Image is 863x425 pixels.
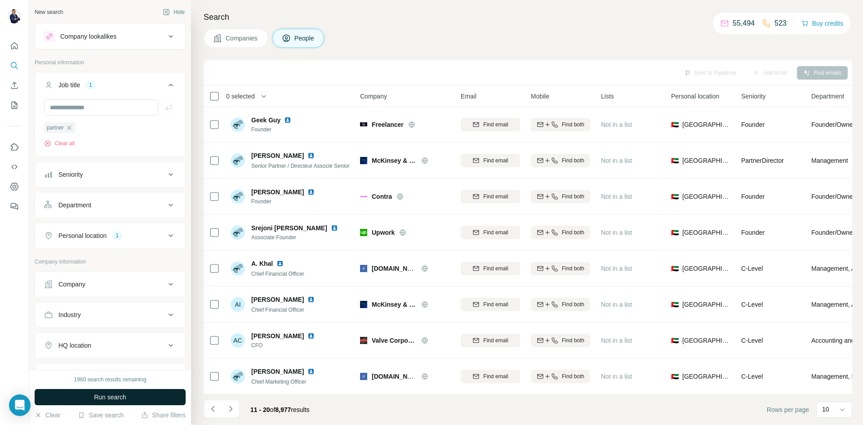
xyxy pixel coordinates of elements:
span: Not in a list [601,301,632,308]
span: [PERSON_NAME] [251,188,304,197]
span: Find both [562,228,584,237]
span: Srejoni [PERSON_NAME] [251,224,327,233]
img: Avatar [231,369,245,384]
div: AC [231,333,245,348]
span: 0 selected [226,92,255,101]
button: Annual revenue ($) [35,365,185,387]
button: Job title1 [35,74,185,99]
img: Avatar [231,225,245,240]
span: [GEOGRAPHIC_DATA] [682,300,730,309]
span: C-Level [741,337,763,344]
button: Use Surfe API [7,159,22,175]
span: [GEOGRAPHIC_DATA] [682,156,730,165]
span: Run search [94,393,126,402]
span: Founder [741,193,765,200]
img: LinkedIn logo [284,116,291,124]
span: Find both [562,192,584,201]
button: Find email [461,370,520,383]
button: HQ location [35,335,185,356]
span: Personal location [671,92,719,101]
button: Find both [531,190,590,203]
p: 55,494 [733,18,755,29]
img: Logo of Upwork [360,229,367,236]
button: Navigate to previous page [204,400,222,418]
h4: Search [204,11,852,23]
button: Hide [156,5,191,19]
span: [PERSON_NAME] [251,295,304,304]
span: [DOMAIN_NAME] - Tech AND AI [372,373,466,380]
span: Founder/Owner [811,192,855,201]
div: 1960 search results remaining [74,376,147,384]
img: Avatar [231,153,245,168]
button: Dashboard [7,179,22,195]
div: 1 [112,232,122,240]
span: Find email [483,121,508,129]
span: Founder [741,229,765,236]
img: Avatar [7,9,22,23]
span: Senior Partner / Directeur Associé Senior [251,163,350,169]
span: Geek Guy [251,116,280,125]
button: Search [7,58,22,74]
span: Founder [251,125,295,134]
button: Find both [531,226,590,239]
div: HQ location [58,341,91,350]
button: Use Surfe on LinkedIn [7,139,22,155]
div: Department [58,201,91,210]
span: Find email [483,372,508,380]
img: Logo of Maids.cc - Tech AND AI [360,265,367,272]
img: Avatar [231,189,245,204]
p: Company information [35,258,186,266]
img: LinkedIn logo [307,152,315,159]
span: C-Level [741,373,763,380]
span: Upwork [372,228,395,237]
span: Freelancer [372,120,404,129]
button: Find email [461,190,520,203]
img: Avatar [231,261,245,276]
button: Seniority [35,164,185,185]
span: Find both [562,264,584,273]
div: New search [35,8,63,16]
img: Logo of Maids.cc - Tech AND AI [360,373,367,380]
span: Founder [251,197,318,206]
button: Feedback [7,198,22,215]
span: Not in a list [601,229,632,236]
button: Company [35,273,185,295]
span: C-Level [741,265,763,272]
span: 🇦🇪 [671,300,679,309]
span: [GEOGRAPHIC_DATA] [682,120,730,129]
span: of [270,406,276,413]
div: Seniority [58,170,83,179]
button: Find email [461,154,520,167]
div: Industry [58,310,81,319]
button: Personal location1 [35,225,185,246]
span: 🇦🇪 [671,372,679,381]
img: LinkedIn logo [307,368,315,375]
img: Avatar [231,117,245,132]
span: Email [461,92,476,101]
img: Logo of Valve Corporation [360,337,367,344]
img: LinkedIn logo [331,224,338,232]
img: LinkedIn logo [276,260,284,267]
span: [GEOGRAPHIC_DATA] [682,336,730,345]
span: Rows per page [767,405,809,414]
span: 🇦🇪 [671,228,679,237]
span: Mobile [531,92,549,101]
span: [GEOGRAPHIC_DATA] [682,192,730,201]
span: Not in a list [601,157,632,164]
button: Find both [531,298,590,311]
span: Find both [562,121,584,129]
button: Clear [35,411,60,420]
span: 8,977 [275,406,291,413]
span: 🇦🇪 [671,336,679,345]
span: McKinsey & Company [372,156,417,165]
button: Find email [461,298,520,311]
button: Quick start [7,38,22,54]
div: 1 [85,81,96,89]
img: Logo of McKinsey & Company [360,301,367,308]
img: Logo of Contra [360,193,367,200]
div: AI [231,297,245,312]
img: LinkedIn logo [307,296,315,303]
span: Not in a list [601,193,632,200]
button: Buy credits [801,17,843,30]
div: Open Intercom Messenger [9,394,31,416]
